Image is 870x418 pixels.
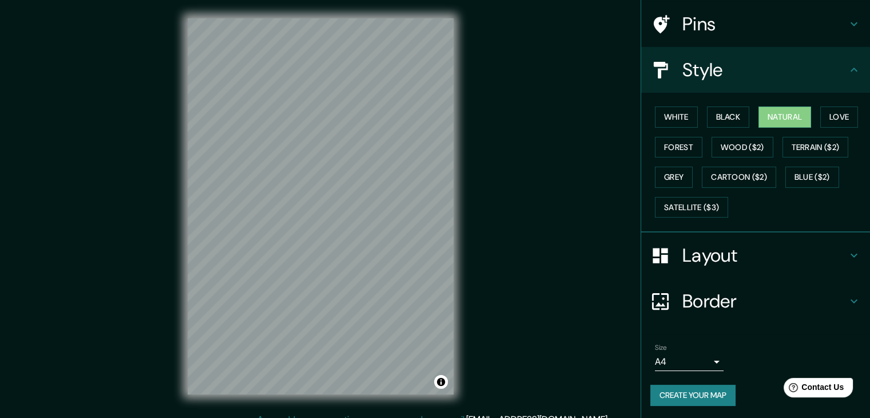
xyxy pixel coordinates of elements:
[682,13,847,36] h4: Pins
[682,244,847,267] h4: Layout
[782,137,849,158] button: Terrain ($2)
[655,167,693,188] button: Grey
[641,47,870,93] div: Style
[655,197,728,218] button: Satellite ($3)
[758,107,811,128] button: Natural
[434,375,448,389] button: Toggle attribution
[655,343,667,353] label: Size
[785,167,839,188] button: Blue ($2)
[707,107,750,128] button: Black
[702,167,776,188] button: Cartoon ($2)
[650,385,736,406] button: Create your map
[641,1,870,47] div: Pins
[712,137,773,158] button: Wood ($2)
[655,353,724,371] div: A4
[682,58,847,81] h4: Style
[641,232,870,278] div: Layout
[655,107,698,128] button: White
[682,290,847,313] h4: Border
[655,137,702,158] button: Forest
[768,373,857,405] iframe: Help widget launcher
[820,107,858,128] button: Love
[641,278,870,324] div: Border
[188,18,454,395] canvas: Map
